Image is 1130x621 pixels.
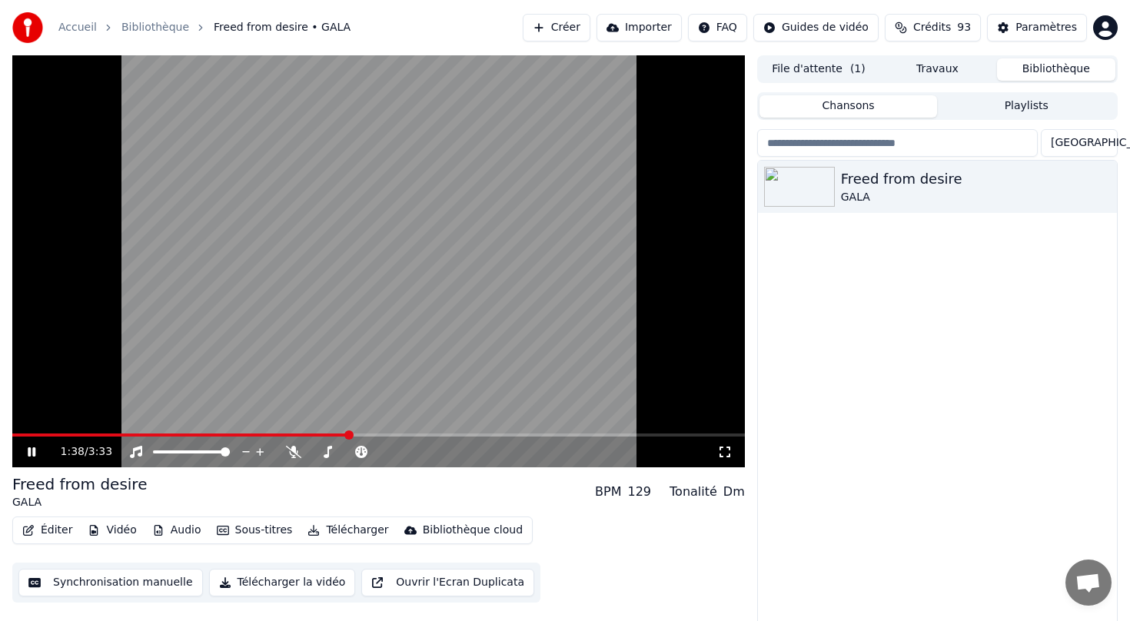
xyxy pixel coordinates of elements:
button: Télécharger [301,520,394,541]
div: Dm [723,483,745,501]
div: GALA [12,495,147,510]
button: Paramètres [987,14,1087,42]
span: 1:38 [61,444,85,460]
span: 3:33 [88,444,112,460]
button: File d'attente [759,58,878,81]
button: Importer [597,14,682,42]
img: youka [12,12,43,43]
button: Ouvrir l'Ecran Duplicata [361,569,534,596]
button: Bibliothèque [997,58,1115,81]
button: Chansons [759,95,938,118]
button: Crédits93 [885,14,981,42]
button: Synchronisation manuelle [18,569,203,596]
button: Playlists [937,95,1115,118]
div: Bibliothèque cloud [423,523,523,538]
div: Freed from desire [12,473,147,495]
div: Paramètres [1015,20,1077,35]
div: / [61,444,98,460]
button: Éditer [16,520,78,541]
a: Ouvrir le chat [1065,560,1112,606]
button: Audio [146,520,208,541]
button: Guides de vidéo [753,14,879,42]
span: Freed from desire • GALA [214,20,351,35]
div: 129 [627,483,651,501]
button: Sous-titres [211,520,299,541]
button: Vidéo [81,520,142,541]
div: BPM [595,483,621,501]
button: FAQ [688,14,747,42]
div: Tonalité [670,483,717,501]
div: Freed from desire [841,168,1111,190]
span: 93 [957,20,971,35]
a: Bibliothèque [121,20,189,35]
nav: breadcrumb [58,20,351,35]
div: GALA [841,190,1111,205]
span: Crédits [913,20,951,35]
button: Télécharger la vidéo [209,569,356,596]
span: ( 1 ) [850,61,866,77]
a: Accueil [58,20,97,35]
button: Travaux [878,58,996,81]
button: Créer [523,14,590,42]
